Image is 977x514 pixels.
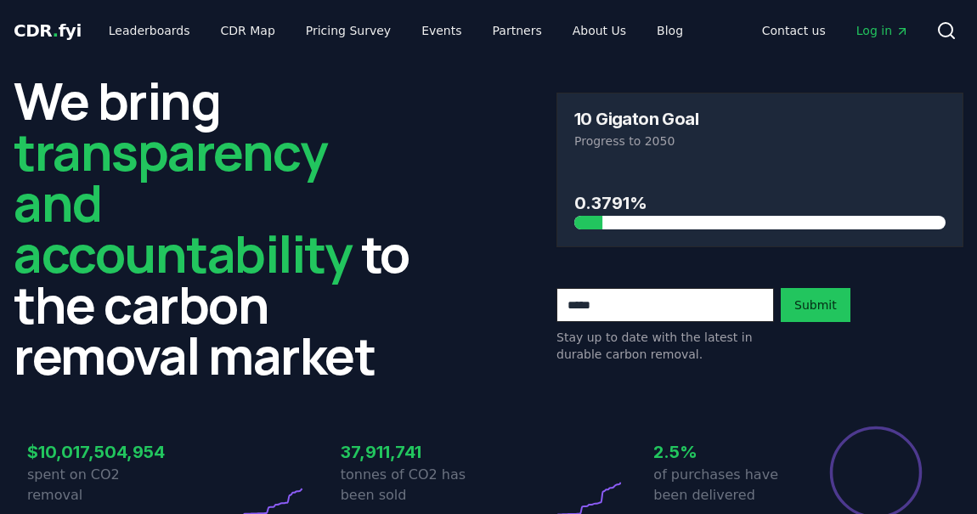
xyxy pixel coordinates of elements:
[14,20,82,41] span: CDR fyi
[14,19,82,42] a: CDR.fyi
[653,439,801,465] h3: 2.5%
[341,465,488,506] p: tonnes of CO2 has been sold
[14,75,421,381] h2: We bring to the carbon removal market
[207,15,289,46] a: CDR Map
[748,15,839,46] a: Contact us
[748,15,923,46] nav: Main
[643,15,697,46] a: Blog
[843,15,923,46] a: Log in
[574,110,698,127] h3: 10 Gigaton Goal
[408,15,475,46] a: Events
[556,329,774,363] p: Stay up to date with the latest in durable carbon removal.
[479,15,556,46] a: Partners
[341,439,488,465] h3: 37,911,741
[653,465,801,506] p: of purchases have been delivered
[95,15,204,46] a: Leaderboards
[53,20,59,41] span: .
[27,439,175,465] h3: $10,017,504,954
[574,190,946,216] h3: 0.3791%
[856,22,909,39] span: Log in
[14,116,352,288] span: transparency and accountability
[95,15,697,46] nav: Main
[574,133,946,150] p: Progress to 2050
[559,15,640,46] a: About Us
[27,465,175,506] p: spent on CO2 removal
[781,288,850,322] button: Submit
[292,15,404,46] a: Pricing Survey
